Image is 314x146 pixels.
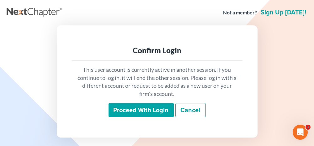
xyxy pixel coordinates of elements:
[77,45,237,55] div: Confirm Login
[223,9,257,16] strong: Not a member?
[175,103,206,117] a: Cancel
[306,125,311,130] span: 1
[293,125,308,140] iframe: Intercom live chat
[109,103,174,117] input: Proceed with login
[77,66,237,98] p: This user account is currently active in another session. If you continue to log in, it will end ...
[260,9,308,16] a: Sign up [DATE]!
